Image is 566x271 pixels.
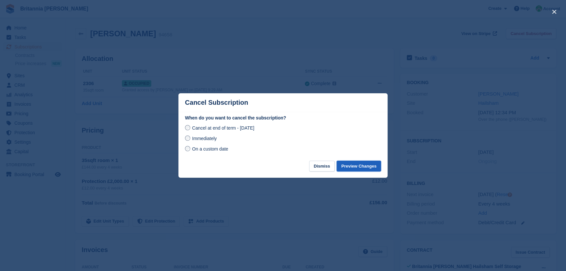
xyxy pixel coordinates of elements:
[192,136,217,141] span: Immediately
[185,146,190,151] input: On a custom date
[192,146,228,152] span: On a custom date
[549,7,559,17] button: close
[185,99,248,106] p: Cancel Subscription
[309,161,335,172] button: Dismiss
[192,125,254,131] span: Cancel at end of term - [DATE]
[185,125,190,130] input: Cancel at end of term - [DATE]
[337,161,381,172] button: Preview Changes
[185,115,381,121] label: When do you want to cancel the subscription?
[185,135,190,141] input: Immediately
